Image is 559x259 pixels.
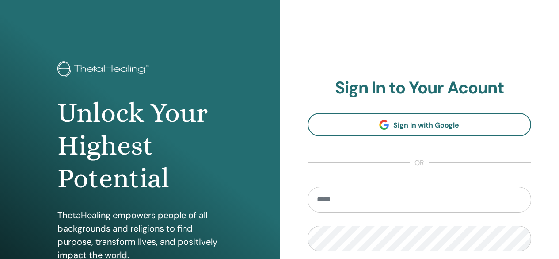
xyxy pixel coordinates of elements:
[308,78,532,98] h2: Sign In to Your Acount
[393,120,459,130] span: Sign In with Google
[410,158,429,168] span: or
[308,113,532,136] a: Sign In with Google
[57,97,222,195] h1: Unlock Your Highest Potential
